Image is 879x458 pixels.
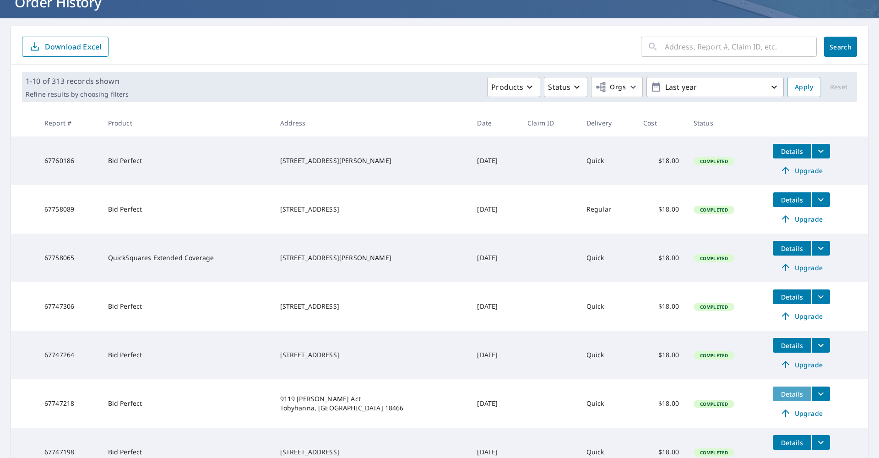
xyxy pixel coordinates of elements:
td: [DATE] [470,379,520,428]
div: 9119 [PERSON_NAME] Act Tobyhanna, [GEOGRAPHIC_DATA] 18466 [280,394,463,413]
span: Upgrade [778,408,825,419]
p: Products [491,82,523,93]
td: Quick [579,282,636,331]
p: Last year [662,79,769,95]
p: Status [548,82,570,93]
span: Details [778,244,806,253]
td: [DATE] [470,331,520,379]
a: Upgrade [773,357,830,372]
input: Address, Report #, Claim ID, etc. [665,34,817,60]
td: 67747306 [37,282,101,331]
span: Completed [695,255,733,262]
th: Report # [37,109,101,136]
p: Download Excel [45,42,101,52]
button: Last year [646,77,784,97]
button: Status [544,77,587,97]
button: detailsBtn-67747198 [773,435,811,450]
span: Upgrade [778,165,825,176]
button: filesDropdownBtn-67747218 [811,387,830,401]
span: Details [778,341,806,350]
div: [STREET_ADDRESS][PERSON_NAME] [280,156,463,165]
button: detailsBtn-67758089 [773,192,811,207]
span: Details [778,390,806,398]
td: [DATE] [470,234,520,282]
td: $18.00 [636,234,686,282]
th: Cost [636,109,686,136]
span: Completed [695,401,733,407]
button: detailsBtn-67747264 [773,338,811,353]
span: Completed [695,352,733,359]
span: Orgs [595,82,626,93]
div: [STREET_ADDRESS] [280,302,463,311]
button: detailsBtn-67760186 [773,144,811,158]
td: Quick [579,379,636,428]
span: Search [831,43,850,51]
span: Completed [695,207,733,213]
p: Refine results by choosing filters [26,90,129,98]
span: Upgrade [778,213,825,224]
td: Regular [579,185,636,234]
span: Details [778,147,806,156]
span: Upgrade [778,262,825,273]
td: $18.00 [636,136,686,185]
span: Details [778,293,806,301]
td: [DATE] [470,282,520,331]
a: Upgrade [773,406,830,420]
td: 67758065 [37,234,101,282]
td: Quick [579,331,636,379]
span: Completed [695,158,733,164]
span: Details [778,438,806,447]
td: QuickSquares Extended Coverage [101,234,273,282]
a: Upgrade [773,163,830,178]
button: filesDropdownBtn-67747306 [811,289,830,304]
td: 67747218 [37,379,101,428]
td: [DATE] [470,136,520,185]
th: Status [686,109,765,136]
span: Upgrade [778,311,825,322]
td: Bid Perfect [101,379,273,428]
button: filesDropdownBtn-67760186 [811,144,830,158]
p: 1-10 of 313 records shown [26,76,129,87]
td: Bid Perfect [101,185,273,234]
div: [STREET_ADDRESS][PERSON_NAME] [280,253,463,262]
span: Completed [695,449,733,456]
span: Apply [795,82,813,93]
a: Upgrade [773,260,830,275]
td: Bid Perfect [101,331,273,379]
span: Details [778,196,806,204]
div: [STREET_ADDRESS] [280,350,463,360]
button: filesDropdownBtn-67747198 [811,435,830,450]
button: filesDropdownBtn-67758065 [811,241,830,256]
td: Quick [579,136,636,185]
span: Upgrade [778,359,825,370]
td: 67747264 [37,331,101,379]
span: Completed [695,304,733,310]
a: Upgrade [773,212,830,226]
button: Orgs [591,77,643,97]
button: detailsBtn-67758065 [773,241,811,256]
td: [DATE] [470,185,520,234]
td: $18.00 [636,282,686,331]
td: Quick [579,234,636,282]
button: Products [487,77,540,97]
th: Product [101,109,273,136]
div: [STREET_ADDRESS] [280,447,463,457]
td: Bid Perfect [101,282,273,331]
th: Delivery [579,109,636,136]
button: filesDropdownBtn-67758089 [811,192,830,207]
td: $18.00 [636,379,686,428]
th: Claim ID [520,109,579,136]
button: Apply [787,77,820,97]
td: $18.00 [636,185,686,234]
td: Bid Perfect [101,136,273,185]
div: [STREET_ADDRESS] [280,205,463,214]
button: detailsBtn-67747306 [773,289,811,304]
td: $18.00 [636,331,686,379]
button: detailsBtn-67747218 [773,387,811,401]
td: 67760186 [37,136,101,185]
button: filesDropdownBtn-67747264 [811,338,830,353]
td: 67758089 [37,185,101,234]
th: Address [273,109,470,136]
button: Search [824,37,857,57]
th: Date [470,109,520,136]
